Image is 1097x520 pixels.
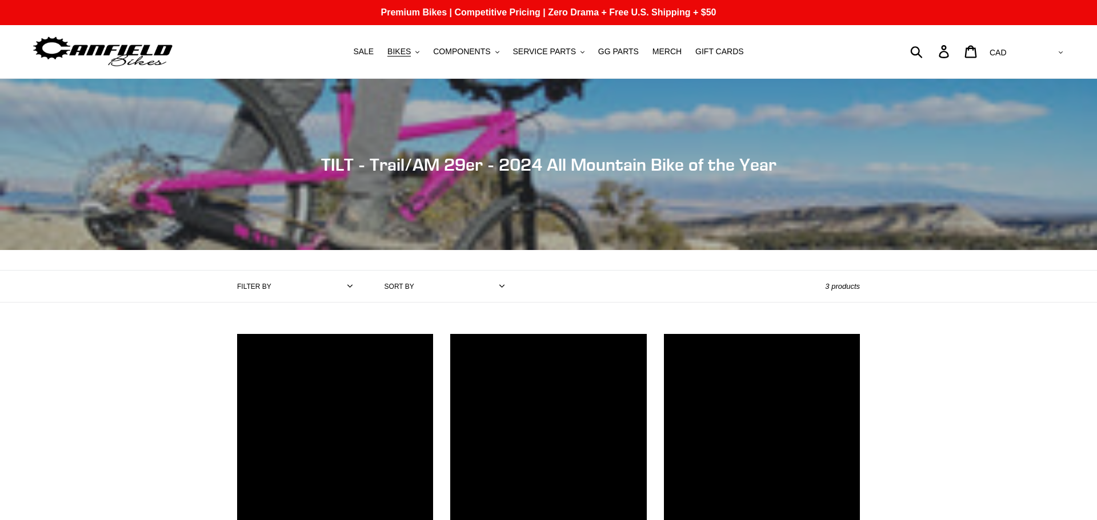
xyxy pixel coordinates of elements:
label: Filter by [237,281,271,292]
span: SALE [353,47,374,57]
span: SERVICE PARTS [513,47,575,57]
span: MERCH [652,47,682,57]
label: Sort by [385,281,414,292]
a: GIFT CARDS [690,44,750,59]
a: SALE [347,44,379,59]
button: SERVICE PARTS [507,44,590,59]
button: COMPONENTS [427,44,505,59]
span: 3 products [825,282,860,291]
span: COMPONENTS [433,47,490,57]
span: TILT - Trail/AM 29er - 2024 All Mountain Bike of the Year [321,154,776,175]
a: MERCH [647,44,687,59]
img: Canfield Bikes [31,34,174,70]
a: GG PARTS [592,44,644,59]
span: GIFT CARDS [695,47,744,57]
span: BIKES [387,47,411,57]
span: GG PARTS [598,47,639,57]
button: BIKES [382,44,425,59]
input: Search [916,39,946,64]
